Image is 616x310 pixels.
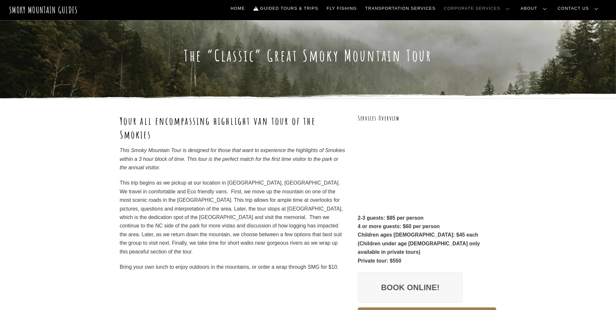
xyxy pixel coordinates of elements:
strong: Private tour: $550 [358,258,401,264]
a: Guided Tours & Trips [251,2,321,15]
a: About [518,2,552,15]
a: Fly Fishing [324,2,359,15]
strong: Children ages [DEMOGRAPHIC_DATA]: $45 each [358,232,478,238]
a: Corporate Services [441,2,515,15]
h1: The “Classic” Great Smoky Mountain Tour [120,46,497,65]
p: Bring your own lunch to enjoy outdoors in the mountains, or order a wrap through SMG for $10. [120,263,346,271]
a: Book Online! [358,272,463,303]
a: Transportation Services [363,2,438,15]
h3: Services Overview [358,114,497,123]
strong: (Children under age [DEMOGRAPHIC_DATA] only available in private tours) [358,241,480,255]
a: Smoky Mountain Guides [9,5,78,15]
em: This Smoky Mountain Tour is designed for those that want to experience the highlights of Smokies ... [120,148,345,170]
a: Contact Us [555,2,604,15]
strong: 2-3 guests: $85 per person [358,215,424,221]
strong: Your all encompassing highlight van tour of the Smokies [120,114,316,141]
p: This trip begins as we pickup at our location in [GEOGRAPHIC_DATA], [GEOGRAPHIC_DATA]. We travel ... [120,179,346,256]
a: Home [228,2,247,15]
strong: 4 or more guests: $60 per person [358,224,440,229]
